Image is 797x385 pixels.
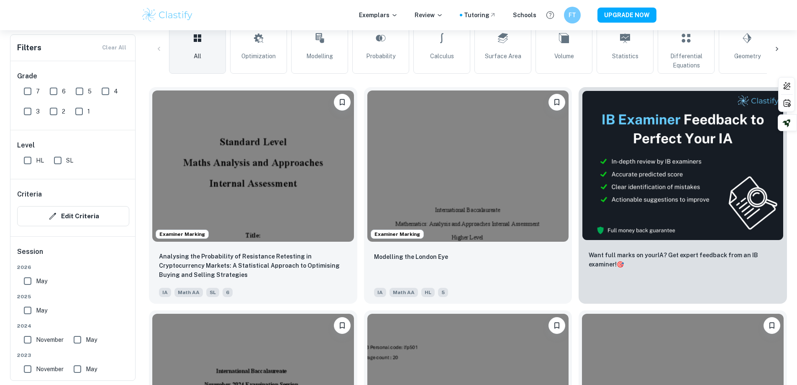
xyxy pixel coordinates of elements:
span: IA [374,288,386,297]
img: Clastify logo [141,7,194,23]
span: 🎯 [617,261,624,268]
span: May [86,335,97,344]
span: Examiner Marking [156,230,208,238]
span: HL [36,156,44,165]
h6: Level [17,140,129,150]
span: 5 [88,87,92,96]
span: 2 [62,107,65,116]
button: Bookmark [548,94,565,111]
button: UPGRADE NOW [597,8,656,23]
p: Review [415,10,443,20]
span: 3 [36,107,40,116]
span: SL [66,156,73,165]
span: Modelling [306,52,333,61]
img: Math AA IA example thumbnail: Analysing the Probability of Resistance [152,90,354,242]
span: 5 [438,288,448,297]
span: Statistics [612,52,638,61]
span: SL [206,288,219,297]
span: 4 [114,87,118,96]
button: Help and Feedback [543,8,557,22]
button: Bookmark [764,317,780,334]
span: Differential Equations [661,52,711,70]
button: Bookmark [548,317,565,334]
p: Exemplars [359,10,398,20]
button: Bookmark [334,317,351,334]
a: Tutoring [464,10,496,20]
button: FT [564,7,581,23]
h6: Grade [17,71,129,81]
button: Bookmark [334,94,351,111]
img: Math AA IA example thumbnail: Modelling the London Eye [367,90,569,242]
span: Surface Area [485,52,521,61]
span: 1 [87,107,90,116]
span: Math AA [390,288,418,297]
span: IA [159,288,171,297]
span: Volume [554,52,574,61]
span: Calculus [430,52,454,61]
span: 7 [36,87,40,96]
span: May [36,276,47,286]
img: Thumbnail [582,90,784,240]
span: 2026 [17,264,129,271]
h6: Session [17,247,129,264]
span: 2025 [17,293,129,300]
span: November [36,335,64,344]
a: ThumbnailWant full marks on yourIA? Get expert feedback from an IB examiner! [579,87,787,304]
a: Schools [513,10,536,20]
span: Geometry [734,52,761,61]
span: November [36,364,64,374]
a: Examiner MarkingBookmarkModelling the London EyeIAMath AAHL5 [364,87,572,304]
h6: Filters [17,42,41,54]
a: Examiner MarkingBookmarkAnalysing the Probability of Resistance Retesting in Cryptocurrency Marke... [149,87,357,304]
span: Math AA [174,288,203,297]
span: May [36,306,47,315]
span: Probability [366,52,395,61]
span: 2024 [17,322,129,330]
span: Optimization [241,52,276,61]
button: Edit Criteria [17,206,129,226]
span: 6 [62,87,66,96]
h6: Criteria [17,189,42,199]
span: HL [421,288,435,297]
p: Want full marks on your IA ? Get expert feedback from an IB examiner! [589,251,777,269]
span: May [86,364,97,374]
span: 6 [223,288,233,297]
span: All [194,52,201,61]
p: Modelling the London Eye [374,252,448,261]
span: Examiner Marking [371,230,423,238]
h6: FT [567,10,577,20]
p: Analysing the Probability of Resistance Retesting in Cryptocurrency Markets: A Statistical Approa... [159,252,347,279]
span: 2023 [17,351,129,359]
